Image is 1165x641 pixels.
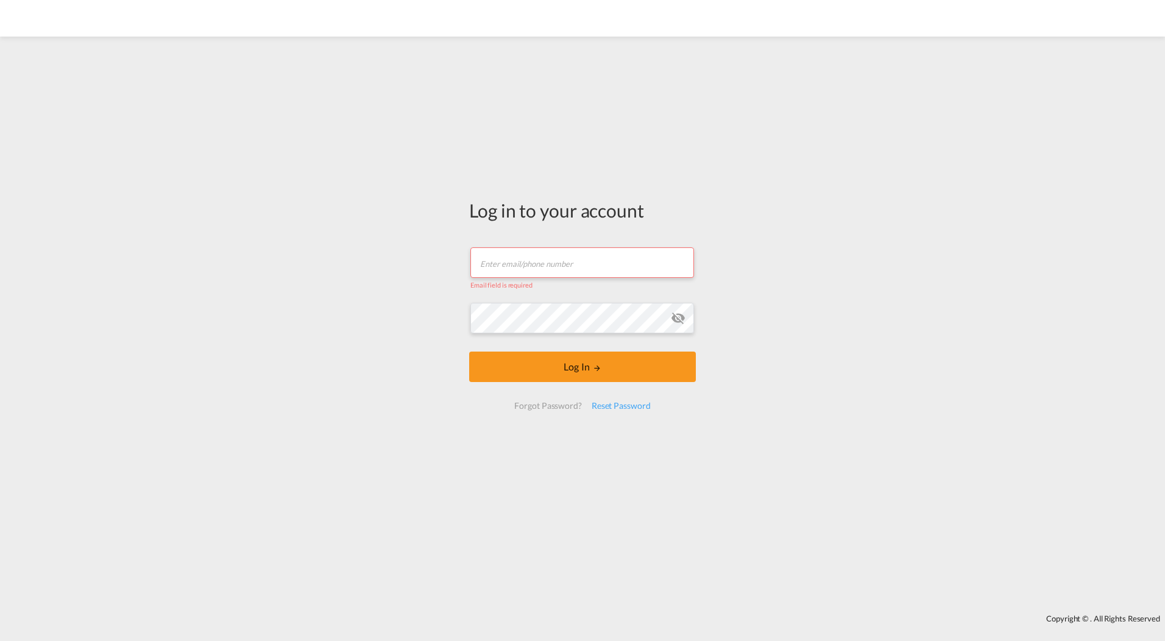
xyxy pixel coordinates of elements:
div: Reset Password [587,395,656,417]
button: LOGIN [469,352,696,382]
span: Email field is required [470,281,533,289]
input: Enter email/phone number [470,247,694,278]
div: Forgot Password? [509,395,586,417]
div: Log in to your account [469,197,696,223]
md-icon: icon-eye-off [671,311,685,325]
